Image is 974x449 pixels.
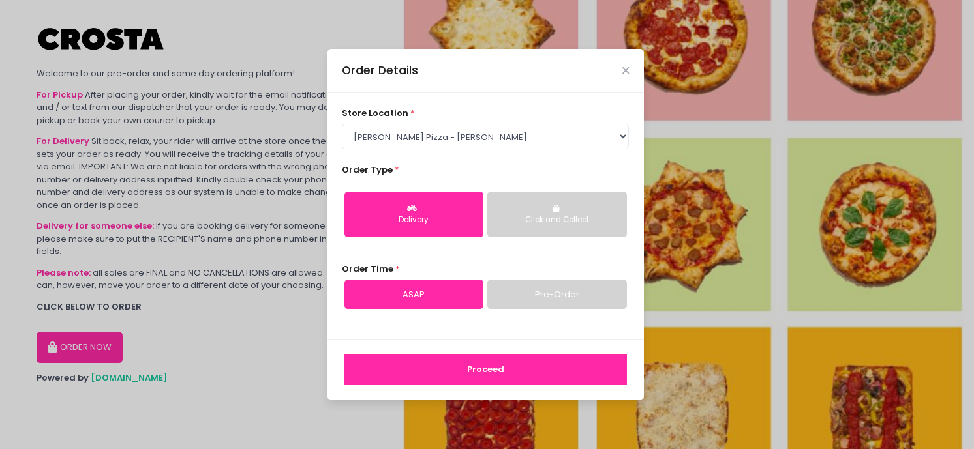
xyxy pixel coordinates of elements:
[487,280,626,310] a: Pre-Order
[487,192,626,237] button: Click and Collect
[344,280,483,310] a: ASAP
[342,263,393,275] span: Order Time
[354,214,474,226] div: Delivery
[344,354,627,385] button: Proceed
[342,107,408,119] span: store location
[344,192,483,237] button: Delivery
[496,214,617,226] div: Click and Collect
[342,164,393,176] span: Order Type
[342,62,418,79] div: Order Details
[622,67,629,74] button: Close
